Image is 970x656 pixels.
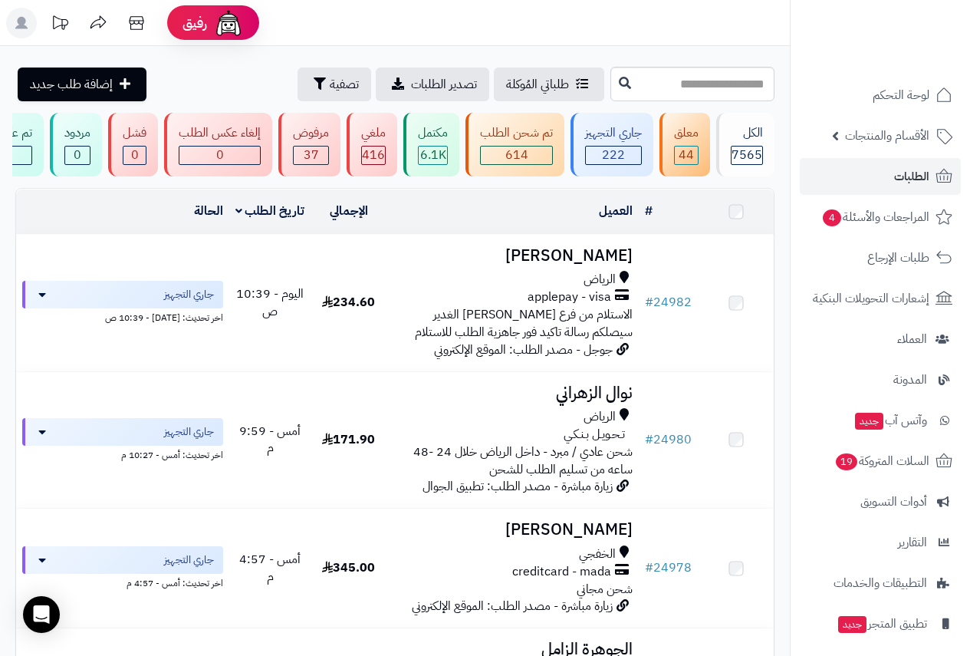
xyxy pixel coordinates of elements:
[800,158,961,195] a: الطلبات
[512,563,611,581] span: creditcard - mada
[800,605,961,642] a: تطبيق المتجرجديد
[322,559,375,577] span: 345.00
[834,572,927,594] span: التطبيقات والخدمات
[813,288,929,309] span: إشعارات التحويلات البنكية
[898,532,927,553] span: التقارير
[494,68,604,101] a: طلباتي المُوكلة
[800,199,961,236] a: المراجعات والأسئلة4
[434,341,613,359] span: جوجل - مصدر الطلب: الموقع الإلكتروني
[860,491,927,513] span: أدوات التسويق
[236,285,304,321] span: اليوم - 10:39 ص
[645,293,653,312] span: #
[413,443,633,479] span: شحن عادي / مبرد - داخل الرياض خلال 24 -48 ساعه من تسليم الطلب للشحن
[800,565,961,602] a: التطبيقات والخدمات
[800,483,961,520] a: أدوات التسويق
[800,361,961,398] a: المدونة
[834,450,929,472] span: السلات المتروكة
[897,328,927,350] span: العملاء
[164,552,214,568] span: جاري التجهيز
[579,546,616,563] span: الخفجي
[894,166,929,187] span: الطلبات
[213,8,244,38] img: ai-face.png
[586,147,641,164] div: 222
[821,206,929,228] span: المراجعات والأسئلة
[164,287,214,302] span: جاري التجهيز
[415,305,633,341] span: الاستلام من فرع [PERSON_NAME] الغدير سيصلكم رسالة تاكيد فور جاهزية الطلب للاستلام
[528,288,611,306] span: applepay - visa
[65,147,90,164] div: 0
[800,77,961,114] a: لوحة التحكم
[216,146,224,164] span: 0
[393,384,633,402] h3: نوال الزهراني
[322,430,375,449] span: 171.90
[506,75,569,94] span: طلباتي المُوكلة
[420,146,446,164] span: 6.1K
[194,202,223,220] a: الحالة
[893,369,927,391] span: المدونة
[675,147,698,164] div: 44
[362,146,385,164] span: 416
[182,14,207,32] span: رفيق
[800,239,961,276] a: طلبات الإرجاع
[873,84,929,106] span: لوحة التحكم
[866,39,955,71] img: logo-2.png
[412,597,613,615] span: زيارة مباشرة - مصدر الطلب: الموقع الإلكتروني
[235,202,305,220] a: تاريخ الطلب
[393,521,633,539] h3: [PERSON_NAME]
[867,247,929,269] span: طلبات الإرجاع
[731,124,763,142] div: الكل
[645,430,692,449] a: #24980
[164,424,214,440] span: جاري التجهيز
[645,559,653,577] span: #
[480,124,553,142] div: تم شحن الطلب
[645,430,653,449] span: #
[564,426,625,443] span: تـحـويـل بـنـكـي
[239,422,301,458] span: أمس - 9:59 م
[64,124,90,142] div: مردود
[123,124,146,142] div: فشل
[732,146,762,164] span: 7565
[462,113,567,176] a: تم شحن الطلب 614
[344,113,400,176] a: ملغي 416
[298,68,371,101] button: تصفية
[836,453,857,470] span: 19
[418,124,448,142] div: مكتمل
[376,68,489,101] a: تصدير الطلبات
[105,113,161,176] a: فشل 0
[853,410,927,431] span: وآتس آب
[679,146,694,164] span: 44
[123,147,146,164] div: 0
[293,124,329,142] div: مرفوض
[584,271,616,288] span: الرياض
[23,596,60,633] div: Open Intercom Messenger
[179,124,261,142] div: إلغاء عكس الطلب
[22,308,223,325] div: اخر تحديث: [DATE] - 10:39 ص
[567,113,656,176] a: جاري التجهيز 222
[800,402,961,439] a: وآتس آبجديد
[419,147,447,164] div: 6074
[800,321,961,358] a: العملاء
[400,113,462,176] a: مكتمل 6.1K
[361,124,386,142] div: ملغي
[837,613,927,635] span: تطبيق المتجر
[330,75,359,94] span: تصفية
[855,413,883,430] span: جديد
[602,146,625,164] span: 222
[161,113,275,176] a: إلغاء عكس الطلب 0
[838,616,866,633] span: جديد
[599,202,633,220] a: العميل
[411,75,477,94] span: تصدير الطلبات
[674,124,699,142] div: معلق
[800,524,961,561] a: التقارير
[330,202,368,220] a: الإجمالي
[845,125,929,147] span: الأقسام والمنتجات
[645,559,692,577] a: #24978
[41,8,79,42] a: تحديثات المنصة
[656,113,713,176] a: معلق 44
[18,68,146,101] a: إضافة طلب جديد
[585,124,642,142] div: جاري التجهيز
[22,446,223,462] div: اخر تحديث: أمس - 10:27 م
[304,146,319,164] span: 37
[713,113,778,176] a: الكل7565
